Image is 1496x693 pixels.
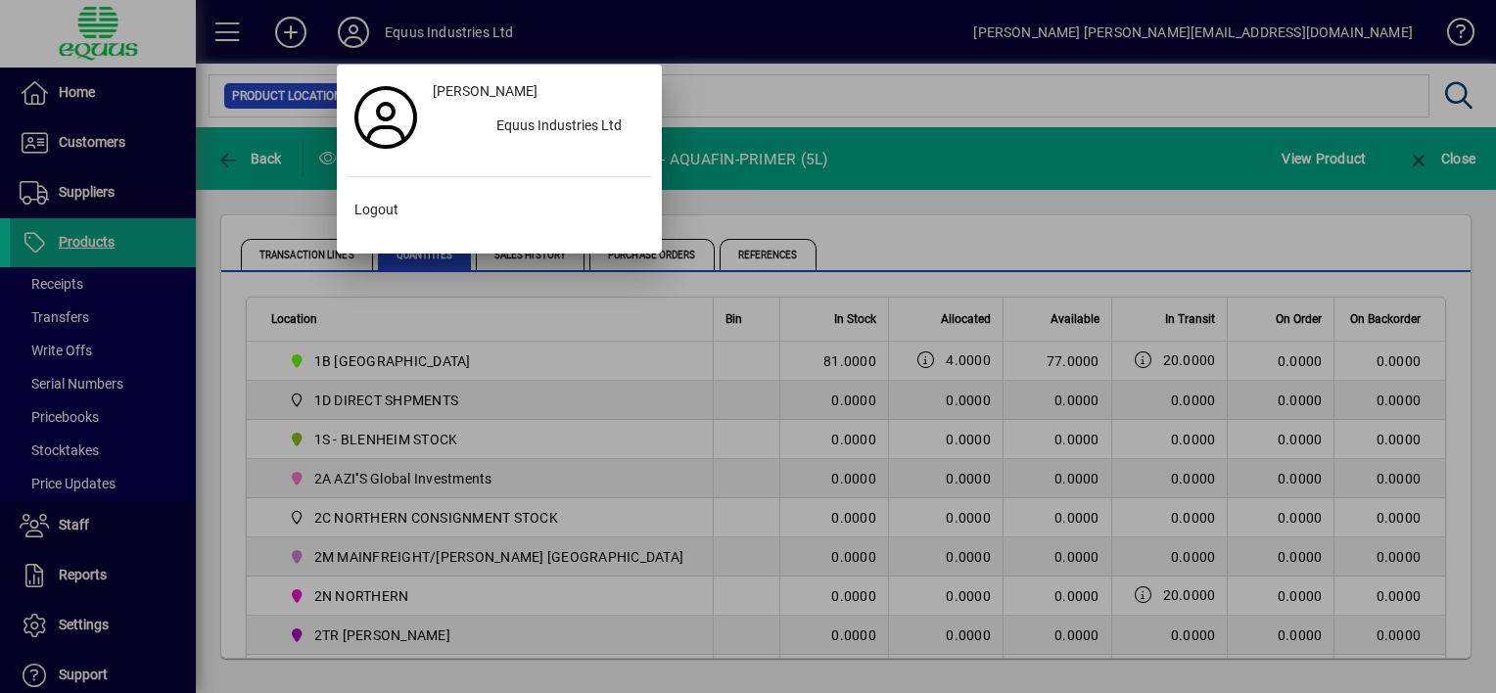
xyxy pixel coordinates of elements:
[347,193,652,228] button: Logout
[425,74,652,110] a: [PERSON_NAME]
[433,81,538,102] span: [PERSON_NAME]
[354,200,398,220] span: Logout
[425,110,652,145] button: Equus Industries Ltd
[347,100,425,135] a: Profile
[481,110,652,145] div: Equus Industries Ltd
